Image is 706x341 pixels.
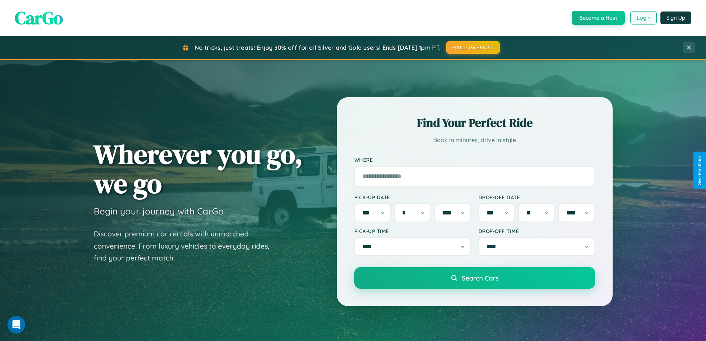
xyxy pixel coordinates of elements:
[354,135,595,145] p: Book in minutes, drive in style
[195,44,441,51] span: No tricks, just treats! Enjoy 30% off for all Silver and Gold users! Ends [DATE] 1pm PT.
[630,11,657,24] button: Login
[15,6,63,30] span: CarGo
[7,316,25,334] iframe: Intercom live chat
[94,228,279,264] p: Discover premium car rentals with unmatched convenience. From luxury vehicles to everyday rides, ...
[660,12,691,24] button: Sign Up
[446,41,500,54] button: HALLOWEEN30
[462,274,498,282] span: Search Cars
[354,157,595,163] label: Where
[478,228,595,234] label: Drop-off Time
[478,194,595,200] label: Drop-off Date
[354,267,595,289] button: Search Cars
[697,155,702,186] div: Give Feedback
[94,206,224,217] h3: Begin your journey with CarGo
[354,115,595,131] h2: Find Your Perfect Ride
[354,194,471,200] label: Pick-up Date
[572,11,625,25] button: Become a Host
[94,140,303,198] h1: Wherever you go, we go
[354,228,471,234] label: Pick-up Time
